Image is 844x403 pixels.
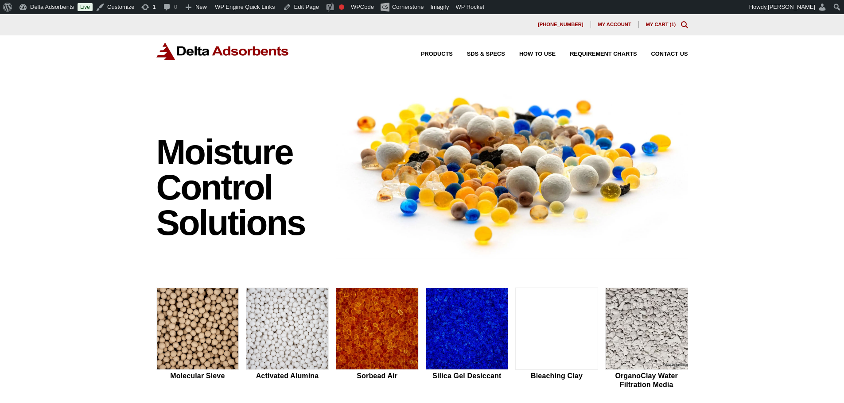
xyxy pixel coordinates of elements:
span: Products [421,51,453,57]
span: Contact Us [651,51,688,57]
h2: Activated Alumina [246,372,329,380]
span: SDS & SPECS [467,51,505,57]
a: Products [407,51,453,57]
span: My account [598,22,631,27]
h2: Molecular Sieve [156,372,239,380]
a: [PHONE_NUMBER] [531,21,591,28]
a: My account [591,21,639,28]
a: Bleaching Clay [515,288,598,390]
span: How to Use [519,51,556,57]
a: Sorbead Air [336,288,419,390]
img: Image [336,81,688,259]
span: 1 [671,22,674,27]
div: Toggle Modal Content [681,21,688,28]
h1: Moisture Control Solutions [156,134,327,241]
div: Focus keyphrase not set [339,4,344,10]
h2: OrganoClay Water Filtration Media [605,372,688,388]
a: Activated Alumina [246,288,329,390]
a: Requirement Charts [556,51,637,57]
a: Silica Gel Desiccant [426,288,509,390]
span: Requirement Charts [570,51,637,57]
a: Contact Us [637,51,688,57]
a: SDS & SPECS [453,51,505,57]
span: [PHONE_NUMBER] [538,22,583,27]
a: Live [78,3,93,11]
h2: Bleaching Clay [515,372,598,380]
span: [PERSON_NAME] [768,4,815,10]
h2: Sorbead Air [336,372,419,380]
a: Molecular Sieve [156,288,239,390]
h2: Silica Gel Desiccant [426,372,509,380]
a: My Cart (1) [646,22,676,27]
a: How to Use [505,51,556,57]
img: Delta Adsorbents [156,42,289,60]
a: OrganoClay Water Filtration Media [605,288,688,390]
